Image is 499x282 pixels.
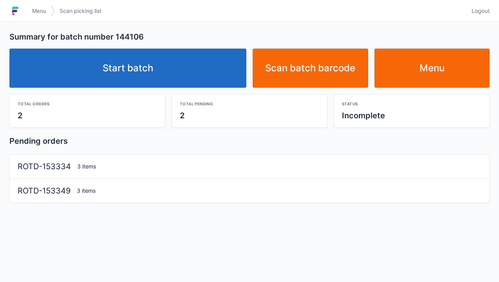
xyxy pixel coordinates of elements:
[9,5,21,17] img: logo-small.jpg
[9,136,490,146] h2: Pending orders
[253,49,368,88] a: Scan batch barcode
[342,101,481,107] div: Status
[18,101,157,107] div: Total orders
[14,185,74,197] div: ROTD-153349
[9,31,490,42] h2: Summary for batch number 144106
[467,4,490,18] a: Logout
[55,4,106,18] a: Scan picking list
[14,161,74,172] div: ROTD-153334
[374,49,490,88] a: Menu
[180,101,319,107] div: Total pending
[74,163,485,170] div: 3 items
[342,110,481,121] div: Incomplete
[27,4,51,18] a: Menu
[18,110,157,121] div: 2
[74,187,485,195] div: 3 items
[180,110,319,121] div: 2
[60,7,101,15] span: Scan picking list
[472,7,490,15] span: Logout
[51,2,55,20] img: svg>
[9,49,246,88] a: Start batch
[32,7,46,15] span: Menu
